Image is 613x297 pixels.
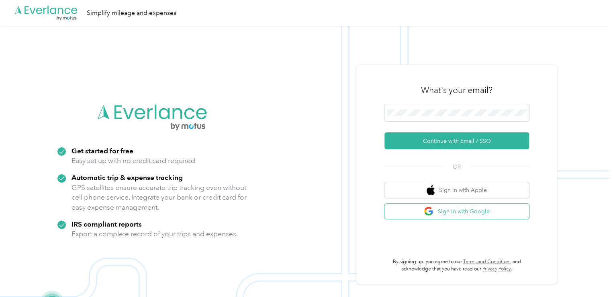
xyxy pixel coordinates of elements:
strong: IRS compliant reports [72,220,142,228]
p: GPS satellites ensure accurate trip tracking even without cell phone service. Integrate your bank... [72,183,247,212]
img: apple logo [427,185,435,195]
strong: Automatic trip & expense tracking [72,173,183,181]
strong: Get started for free [72,146,133,155]
p: By signing up, you agree to our and acknowledge that you have read our . [384,258,529,272]
a: Terms and Conditions [463,259,511,265]
img: google logo [424,206,434,217]
button: google logoSign in with Google [384,204,529,219]
button: apple logoSign in with Apple [384,182,529,198]
p: Easy set up with no credit card required [72,156,195,166]
h3: What's your email? [421,85,492,96]
p: Export a complete record of your trips and expenses. [72,229,238,239]
div: Simplify mileage and expenses [87,8,176,18]
span: OR [443,163,471,171]
button: Continue with Email / SSO [384,132,529,149]
a: Privacy Policy [482,266,511,272]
